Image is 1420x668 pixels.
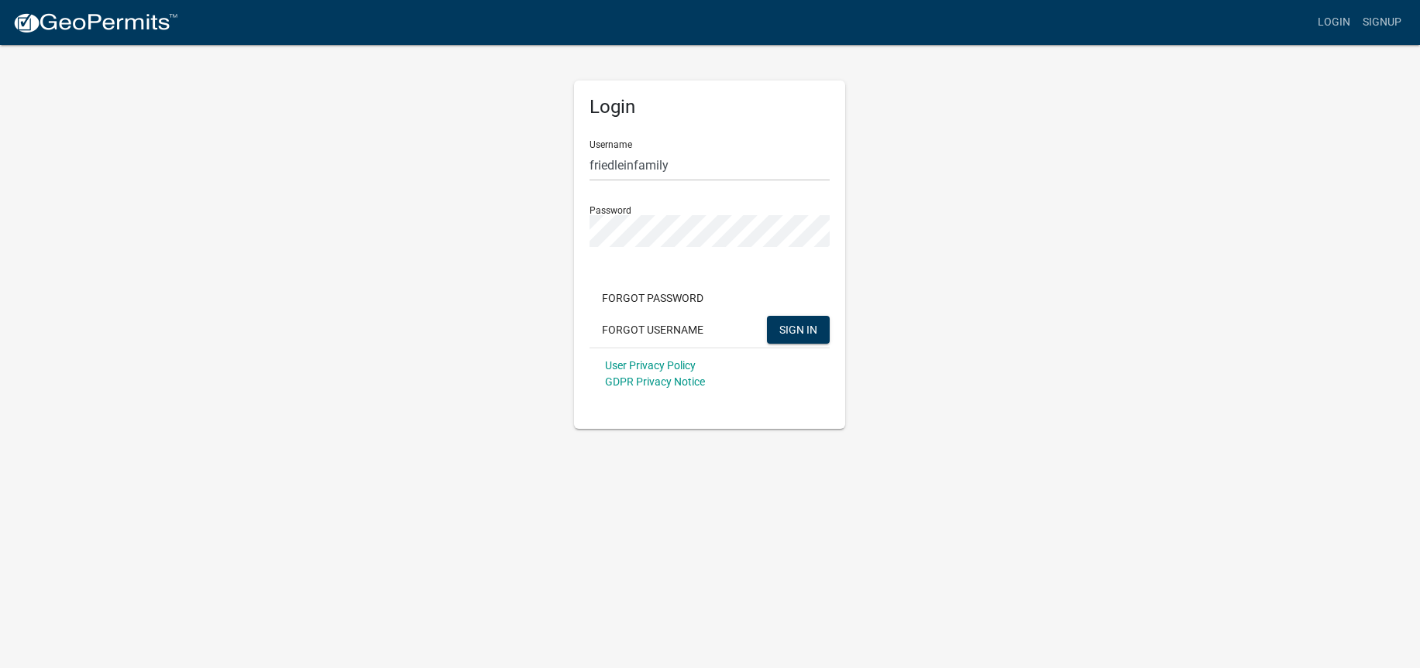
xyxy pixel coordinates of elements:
[605,359,696,372] a: User Privacy Policy
[1312,8,1356,37] a: Login
[779,323,817,335] span: SIGN IN
[590,316,716,344] button: Forgot Username
[767,316,830,344] button: SIGN IN
[590,96,830,118] h5: Login
[605,375,705,388] a: GDPR Privacy Notice
[590,284,716,312] button: Forgot Password
[1356,8,1408,37] a: Signup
